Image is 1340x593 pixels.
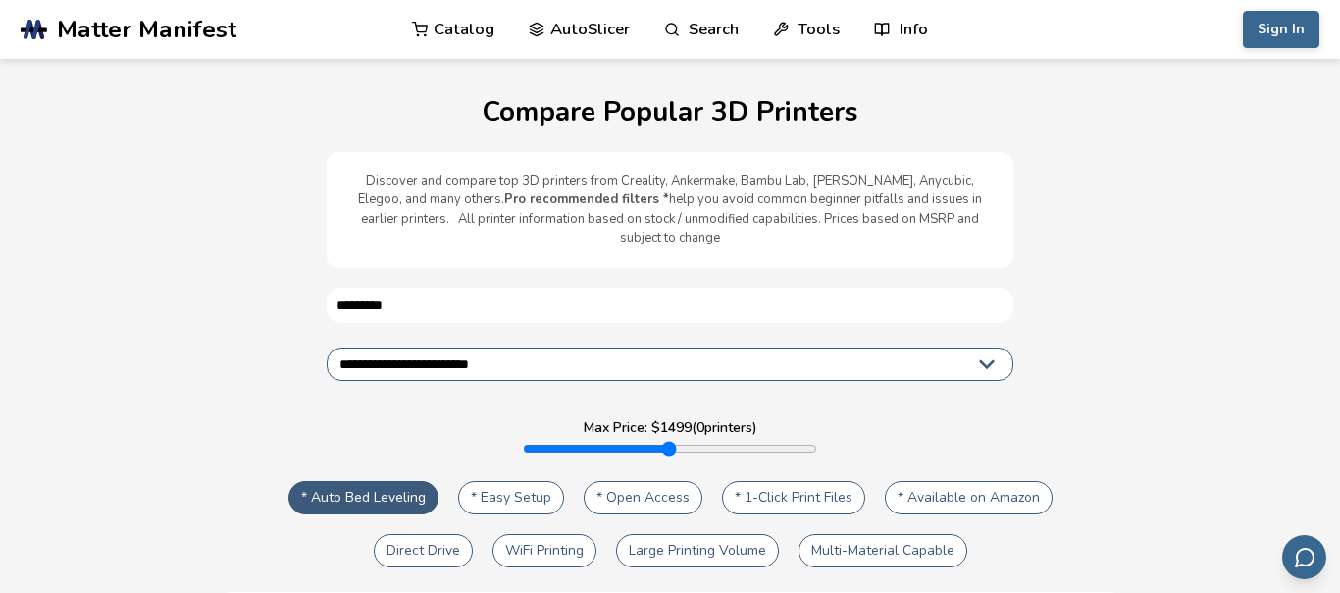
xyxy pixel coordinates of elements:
button: Multi-Material Capable [799,534,967,567]
button: Large Printing Volume [616,534,779,567]
button: * 1-Click Print Files [722,481,865,514]
span: Matter Manifest [57,16,236,43]
button: * Open Access [584,481,702,514]
p: Discover and compare top 3D printers from Creality, Ankermake, Bambu Lab, [PERSON_NAME], Anycubic... [346,172,994,248]
button: Sign In [1243,11,1319,48]
button: Send feedback via email [1282,535,1326,579]
b: Pro recommended filters * [504,190,669,208]
button: WiFi Printing [492,534,596,567]
button: * Auto Bed Leveling [288,481,438,514]
button: * Easy Setup [458,481,564,514]
button: Direct Drive [374,534,473,567]
h1: Compare Popular 3D Printers [20,97,1320,128]
label: Max Price: $ 1499 ( 0 printers) [584,420,757,436]
button: * Available on Amazon [885,481,1053,514]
